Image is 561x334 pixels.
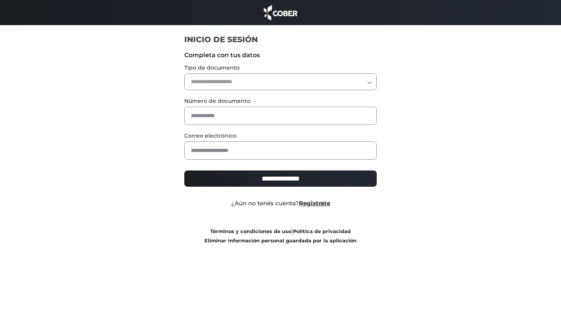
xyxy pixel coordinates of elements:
div: | [178,227,383,245]
h1: INICIO DE SESIÓN [184,34,377,44]
label: Correo electrónico [184,132,377,140]
a: Registrate [299,199,330,207]
a: Eliminar información personal guardada por la aplicación [204,238,357,244]
img: cober_marca.png [262,4,300,21]
a: Política de privacidad [293,228,351,234]
div: ¿Aún no tenés cuenta? [178,199,383,208]
label: Completa con tus datos [184,51,377,60]
a: Términos y condiciones de uso [210,228,291,234]
label: Tipo de documento [184,64,377,72]
label: Número de documento [184,97,377,105]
